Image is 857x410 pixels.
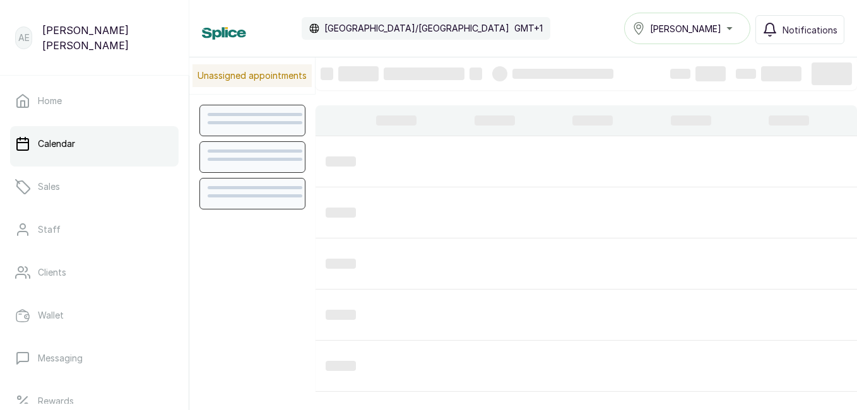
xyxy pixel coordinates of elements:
a: Wallet [10,298,179,333]
a: Sales [10,169,179,204]
p: Clients [38,266,66,279]
p: [PERSON_NAME] [PERSON_NAME] [42,23,174,53]
p: Sales [38,180,60,193]
p: Calendar [38,138,75,150]
p: GMT+1 [514,22,543,35]
p: Staff [38,223,61,236]
p: Wallet [38,309,64,322]
a: Calendar [10,126,179,161]
a: Messaging [10,341,179,376]
a: Clients [10,255,179,290]
button: Notifications [755,15,844,44]
p: Unassigned appointments [192,64,312,87]
p: AE [18,32,30,44]
p: Home [38,95,62,107]
p: Messaging [38,352,83,365]
p: [GEOGRAPHIC_DATA]/[GEOGRAPHIC_DATA] [324,22,509,35]
a: Home [10,83,179,119]
span: Notifications [783,23,837,37]
p: Rewards [38,395,74,407]
span: [PERSON_NAME] [650,22,721,35]
button: [PERSON_NAME] [624,13,750,44]
a: Staff [10,212,179,247]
